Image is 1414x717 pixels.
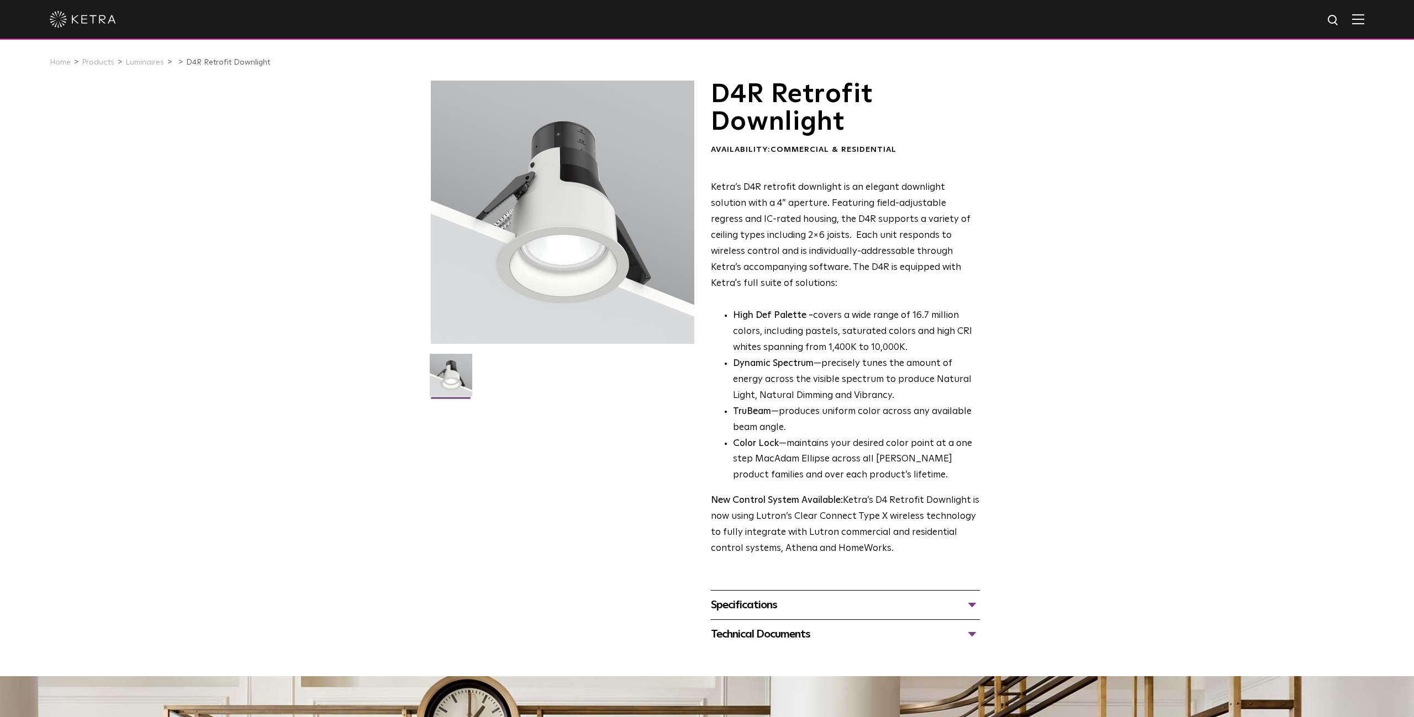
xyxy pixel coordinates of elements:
[711,625,980,643] div: Technical Documents
[711,180,980,291] p: Ketra’s D4R retrofit downlight is an elegant downlight solution with a 4” aperture. Featuring fie...
[186,59,270,66] a: D4R Retrofit Downlight
[711,145,980,156] div: Availability:
[82,59,114,66] a: Products
[771,146,896,153] span: Commercial & Residential
[125,59,164,66] a: Luminaires
[733,436,980,484] li: —maintains your desired color point at a one step MacAdam Ellipse across all [PERSON_NAME] produc...
[733,439,779,448] strong: Color Lock
[1352,14,1364,24] img: Hamburger%20Nav.svg
[711,596,980,614] div: Specifications
[711,496,843,505] strong: New Control System Available:
[1327,14,1341,28] img: search icon
[733,359,814,368] strong: Dynamic Spectrum
[50,11,116,28] img: ketra-logo-2019-white
[733,407,771,416] strong: TruBeam
[733,311,813,320] strong: High Def Palette -
[430,354,472,405] img: D4R Retrofit Downlight
[711,81,980,136] h1: D4R Retrofit Downlight
[733,308,980,356] p: covers a wide range of 16.7 million colors, including pastels, saturated colors and high CRI whit...
[711,493,980,557] p: Ketra’s D4 Retrofit Downlight is now using Lutron’s Clear Connect Type X wireless technology to f...
[733,356,980,404] li: —precisely tunes the amount of energy across the visible spectrum to produce Natural Light, Natur...
[50,59,71,66] a: Home
[733,404,980,436] li: —produces uniform color across any available beam angle.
